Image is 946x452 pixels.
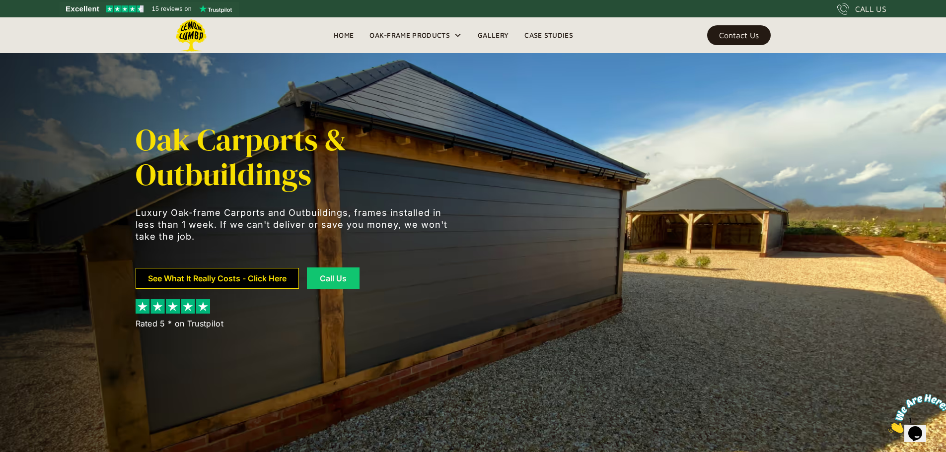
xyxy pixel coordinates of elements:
p: Luxury Oak-frame Carports and Outbuildings, frames installed in less than 1 week. If we can't del... [136,207,453,243]
a: Gallery [470,28,516,43]
div: CALL US [855,3,886,15]
a: Home [326,28,362,43]
div: Contact Us [719,32,759,39]
a: See What It Really Costs - Click Here [136,268,299,289]
img: Trustpilot logo [199,5,232,13]
a: Contact Us [707,25,771,45]
a: CALL US [837,3,886,15]
a: Case Studies [516,28,581,43]
span: 1 [4,4,8,12]
h1: Oak Carports & Outbuildings [136,123,453,192]
div: Call Us [319,274,347,282]
iframe: chat widget [884,390,946,437]
div: Oak-Frame Products [369,29,450,41]
img: Chat attention grabber [4,4,66,43]
div: Oak-Frame Products [362,17,470,53]
span: Excellent [66,3,99,15]
div: Rated 5 * on Trustpilot [136,318,223,329]
span: 15 reviews on [152,3,192,15]
a: Call Us [307,267,360,289]
img: Trustpilot 4.5 stars [106,5,144,12]
a: See Lemon Lumba reviews on Trustpilot [60,2,239,16]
